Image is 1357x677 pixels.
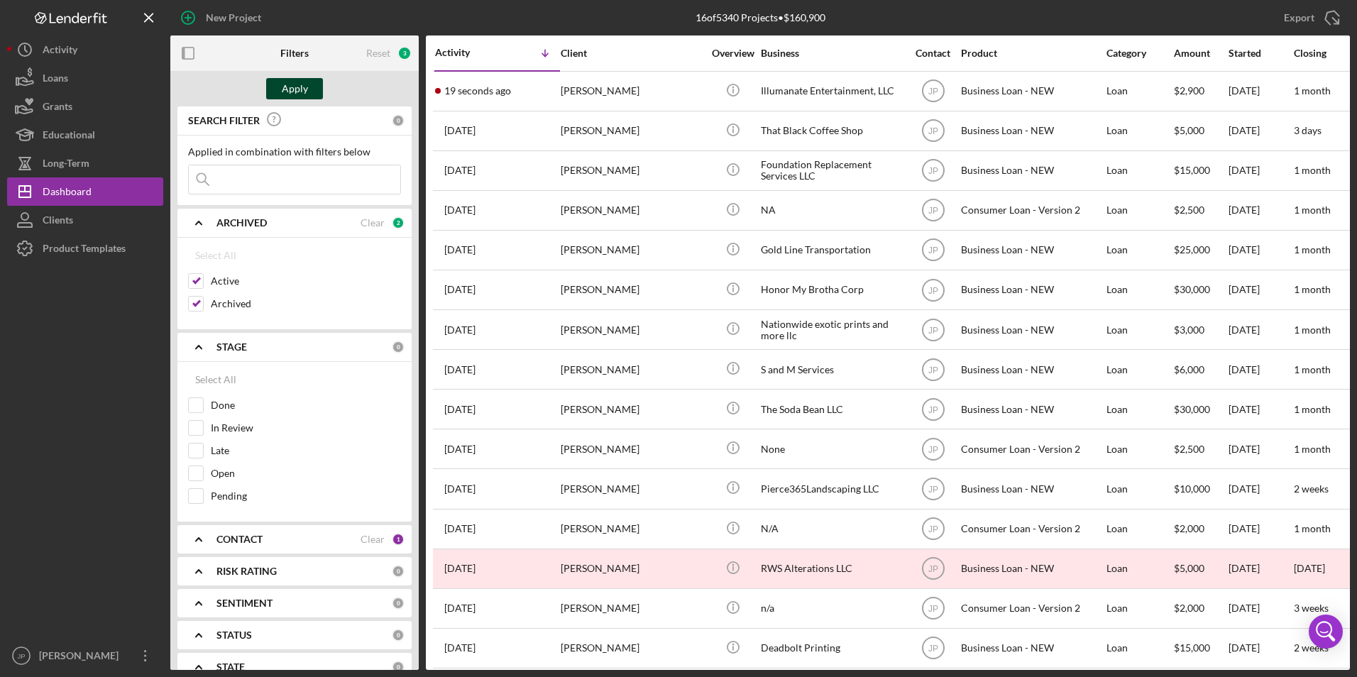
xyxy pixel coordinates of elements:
text: JP [928,126,938,136]
a: Clients [7,206,163,234]
div: Business Loan - NEW [961,390,1103,428]
label: Active [211,274,401,288]
text: JP [928,246,938,255]
div: Consumer Loan - Version 2 [961,192,1103,229]
div: $2,000 [1174,510,1227,548]
button: Select All [188,365,243,394]
b: SENTIMENT [216,598,273,609]
div: [PERSON_NAME] [561,390,703,428]
div: Educational [43,121,95,153]
div: Export [1284,4,1314,32]
div: [PERSON_NAME] [561,550,703,588]
text: JP [928,87,938,97]
div: $5,000 [1174,550,1227,588]
div: Dashboard [43,177,92,209]
b: Filters [280,48,309,59]
div: Loan [1106,152,1172,189]
div: Foundation Replacement Services LLC [761,152,903,189]
div: Business Loan - NEW [961,550,1103,588]
text: JP [928,485,938,495]
text: JP [928,325,938,335]
div: Clients [43,206,73,238]
button: Long-Term [7,149,163,177]
div: 0 [392,565,405,578]
div: [DATE] [1229,470,1292,507]
label: Late [211,444,401,458]
div: Consumer Loan - Version 2 [961,510,1103,548]
a: Activity [7,35,163,64]
div: [PERSON_NAME] [561,470,703,507]
div: [PERSON_NAME] [561,112,703,150]
text: JP [17,652,25,660]
b: CONTACT [216,534,263,545]
a: Dashboard [7,177,163,206]
button: Loans [7,64,163,92]
div: $25,000 [1174,231,1227,269]
time: 2 weeks [1294,642,1329,654]
div: [PERSON_NAME] [561,590,703,627]
div: [DATE] [1229,510,1292,548]
div: Applied in combination with filters below [188,146,401,158]
div: Loan [1106,550,1172,588]
div: Activity [43,35,77,67]
div: $15,000 [1174,629,1227,667]
time: 1 month [1294,84,1331,97]
div: Loan [1106,112,1172,150]
div: Loan [1106,510,1172,548]
time: 2025-08-11 00:10 [444,204,476,216]
label: Archived [211,297,401,311]
time: 1 month [1294,324,1331,336]
text: JP [928,564,938,574]
div: [PERSON_NAME] [561,430,703,468]
div: The Soda Bean LLC [761,390,903,428]
div: Long-Term [43,149,89,181]
div: Activity [435,47,498,58]
b: STATUS [216,629,252,641]
div: Category [1106,48,1172,59]
div: Client [561,48,703,59]
div: n/a [761,590,903,627]
time: 2025-07-22 19:40 [444,602,476,614]
div: None [761,430,903,468]
text: JP [928,644,938,654]
time: 2025-08-13 22:04 [444,85,511,97]
div: [DATE] [1229,550,1292,588]
div: Apply [282,78,308,99]
div: Business Loan - NEW [961,470,1103,507]
div: 2 [392,216,405,229]
div: [PERSON_NAME] [561,271,703,309]
time: 1 month [1294,283,1331,295]
div: Business Loan - NEW [961,271,1103,309]
div: Business Loan - NEW [961,311,1103,348]
div: $5,000 [1174,112,1227,150]
time: 1 month [1294,403,1331,415]
div: $30,000 [1174,271,1227,309]
time: 2025-08-10 23:55 [444,284,476,295]
div: Loan [1106,72,1172,110]
time: 2025-08-11 17:50 [444,125,476,136]
div: $2,900 [1174,72,1227,110]
time: 3 days [1294,124,1322,136]
time: 2025-07-28 18:55 [444,523,476,534]
div: [DATE] [1229,430,1292,468]
div: Honor My Brotha Corp [761,271,903,309]
div: [PERSON_NAME] [561,351,703,388]
text: JP [928,524,938,534]
div: Loan [1106,192,1172,229]
b: RISK RATING [216,566,277,577]
b: ARCHIVED [216,217,267,229]
div: [DATE] [1229,271,1292,309]
div: [DATE] [1229,152,1292,189]
div: N/A [761,510,903,548]
div: Loan [1106,629,1172,667]
div: Product [961,48,1103,59]
div: Select All [195,241,236,270]
b: STAGE [216,341,247,353]
div: S and M Services [761,351,903,388]
label: Pending [211,489,401,503]
div: Loan [1106,311,1172,348]
div: [PERSON_NAME] [561,192,703,229]
div: [DATE] [1229,590,1292,627]
div: $30,000 [1174,390,1227,428]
